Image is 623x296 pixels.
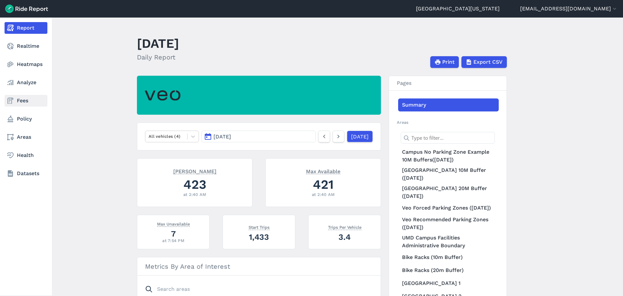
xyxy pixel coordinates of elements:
[5,131,47,143] a: Areas
[137,257,381,276] h3: Metrics By Area of Interest
[157,220,190,227] span: Max Unavailable
[389,76,507,91] h3: Pages
[145,228,202,239] div: 7
[442,58,455,66] span: Print
[145,86,180,104] img: Veo
[5,95,47,107] a: Fees
[137,34,179,52] h1: [DATE]
[5,168,47,179] a: Datasets
[231,231,287,243] div: 1,433
[398,98,499,111] a: Summary
[145,191,244,198] div: at 2:40 AM
[398,264,499,277] a: Bike Racks (20m Buffer)
[137,52,179,62] h2: Daily Report
[398,277,499,290] a: [GEOGRAPHIC_DATA] 1
[306,168,340,174] span: Max Available
[430,56,459,68] button: Print
[145,175,244,193] div: 423
[398,165,499,183] a: [GEOGRAPHIC_DATA] 10M Buffer ([DATE])
[520,5,618,13] button: [EMAIL_ADDRESS][DOMAIN_NAME]
[397,119,499,125] h2: Areas
[398,233,499,251] a: UMD Campus Facilities Administrative Boundary
[5,113,47,125] a: Policy
[461,56,507,68] button: Export CSV
[202,131,316,142] button: [DATE]
[214,134,231,140] span: [DATE]
[249,224,270,230] span: Start Trips
[274,175,373,193] div: 421
[5,40,47,52] a: Realtime
[141,283,369,295] input: Search areas
[398,147,499,165] a: Campus No Parking Zone Example 10M Buffers([DATE])
[5,5,48,13] img: Ride Report
[274,191,373,198] div: at 2:40 AM
[416,5,500,13] a: [GEOGRAPHIC_DATA][US_STATE]
[473,58,503,66] span: Export CSV
[5,22,47,34] a: Report
[5,77,47,88] a: Analyze
[145,238,202,244] div: at 7:54 PM
[5,149,47,161] a: Health
[316,231,373,243] div: 3.4
[5,58,47,70] a: Heatmaps
[347,131,373,142] a: [DATE]
[328,224,361,230] span: Trips Per Vehicle
[398,251,499,264] a: Bike Racks (10m Buffer)
[398,214,499,233] a: Veo Recommended Parking Zones ([DATE])
[173,168,216,174] span: [PERSON_NAME]
[398,183,499,201] a: [GEOGRAPHIC_DATA] 20M Buffer ([DATE])
[398,201,499,214] a: Veo Forced Parking Zones ([DATE])
[401,132,495,144] input: Type to filter...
